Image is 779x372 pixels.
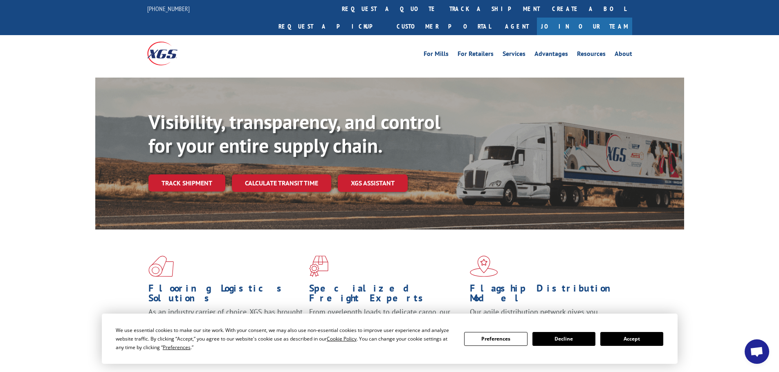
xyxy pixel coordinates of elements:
[615,51,632,60] a: About
[503,51,525,60] a: Services
[537,18,632,35] a: Join Our Team
[309,283,464,307] h1: Specialized Freight Experts
[148,307,303,336] span: As an industry carrier of choice, XGS has brought innovation and dedication to flooring logistics...
[391,18,497,35] a: Customer Portal
[745,339,769,364] div: Open chat
[116,326,454,352] div: We use essential cookies to make our site work. With your consent, we may also use non-essential ...
[272,18,391,35] a: Request a pickup
[534,51,568,60] a: Advantages
[148,283,303,307] h1: Flooring Logistics Solutions
[102,314,678,364] div: Cookie Consent Prompt
[470,256,498,277] img: xgs-icon-flagship-distribution-model-red
[163,344,191,351] span: Preferences
[309,307,464,343] p: From overlength loads to delicate cargo, our experienced staff knows the best way to move your fr...
[464,332,527,346] button: Preferences
[232,174,331,192] a: Calculate transit time
[338,174,408,192] a: XGS ASSISTANT
[148,174,225,192] a: Track shipment
[147,4,190,13] a: [PHONE_NUMBER]
[470,307,620,326] span: Our agile distribution network gives you nationwide inventory management on demand.
[600,332,663,346] button: Accept
[327,335,357,342] span: Cookie Policy
[470,283,624,307] h1: Flagship Distribution Model
[497,18,537,35] a: Agent
[424,51,449,60] a: For Mills
[458,51,494,60] a: For Retailers
[309,256,328,277] img: xgs-icon-focused-on-flooring-red
[577,51,606,60] a: Resources
[148,256,174,277] img: xgs-icon-total-supply-chain-intelligence-red
[532,332,595,346] button: Decline
[148,109,440,158] b: Visibility, transparency, and control for your entire supply chain.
